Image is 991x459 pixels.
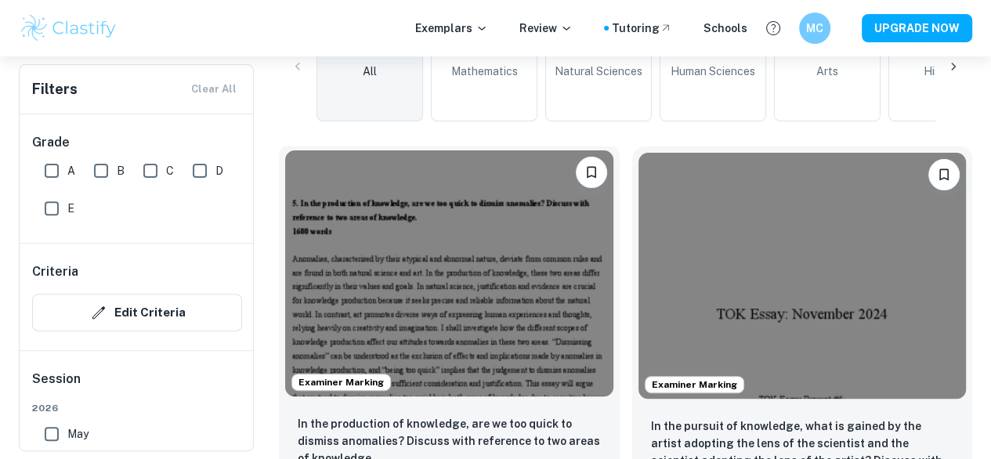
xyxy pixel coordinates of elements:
span: Examiner Marking [292,375,390,389]
h6: Filters [32,78,78,100]
span: 2026 [32,401,242,415]
button: MC [799,13,830,44]
span: A [67,162,75,179]
span: Human Sciences [671,63,755,80]
span: Natural Sciences [555,63,642,80]
a: Tutoring [612,20,672,37]
button: Bookmark [576,157,607,188]
h6: Session [32,370,242,401]
span: History [924,63,960,80]
span: All [363,63,377,80]
span: Mathematics [451,63,518,80]
span: May [67,425,89,443]
p: Review [519,20,573,37]
a: Schools [703,20,747,37]
p: Exemplars [415,20,488,37]
span: Arts [816,63,838,80]
h6: Grade [32,133,242,152]
img: Clastify logo [19,13,118,44]
span: Examiner Marking [646,378,743,392]
button: UPGRADE NOW [862,14,972,42]
button: Edit Criteria [32,294,242,331]
span: B [117,162,125,179]
button: Help and Feedback [760,15,787,42]
img: TOK Essay example thumbnail: In the pursuit of knowledge, what is gai [638,153,967,399]
span: C [166,162,174,179]
h6: Criteria [32,262,78,281]
img: TOK Essay example thumbnail: In the production of knowledge, are we t [285,150,613,396]
span: D [215,162,223,179]
button: Bookmark [928,159,960,190]
span: E [67,200,74,217]
h6: MC [806,20,824,37]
